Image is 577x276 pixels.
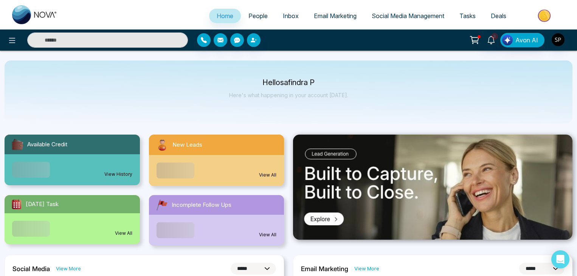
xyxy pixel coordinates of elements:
[283,12,299,20] span: Inbox
[552,33,565,46] img: User Avatar
[551,250,569,268] div: Open Intercom Messenger
[209,9,241,23] a: Home
[518,7,572,24] img: Market-place.gif
[482,33,500,46] a: 3
[26,200,59,209] span: [DATE] Task
[241,9,275,23] a: People
[459,12,476,20] span: Tasks
[229,92,348,98] p: Here's what happening in your account [DATE].
[452,9,483,23] a: Tasks
[500,33,544,47] button: Avon AI
[172,201,231,209] span: Incomplete Follow Ups
[115,230,132,237] a: View All
[11,138,24,151] img: availableCredit.svg
[155,138,169,152] img: newLeads.svg
[491,12,506,20] span: Deals
[259,172,276,178] a: View All
[12,265,50,273] h2: Social Media
[259,231,276,238] a: View All
[515,36,538,45] span: Avon AI
[56,265,81,272] a: View More
[172,141,202,149] span: New Leads
[502,35,513,45] img: Lead Flow
[217,12,233,20] span: Home
[306,9,364,23] a: Email Marketing
[229,79,348,86] p: Hello safindra P
[483,9,514,23] a: Deals
[491,33,498,40] span: 3
[27,140,67,149] span: Available Credit
[144,135,289,186] a: New LeadsView All
[364,9,452,23] a: Social Media Management
[11,198,23,210] img: todayTask.svg
[301,265,348,273] h2: Email Marketing
[104,171,132,178] a: View History
[293,135,572,240] img: .
[248,12,268,20] span: People
[155,198,169,212] img: followUps.svg
[144,195,289,246] a: Incomplete Follow UpsView All
[314,12,357,20] span: Email Marketing
[275,9,306,23] a: Inbox
[12,5,57,24] img: Nova CRM Logo
[354,265,379,272] a: View More
[372,12,444,20] span: Social Media Management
